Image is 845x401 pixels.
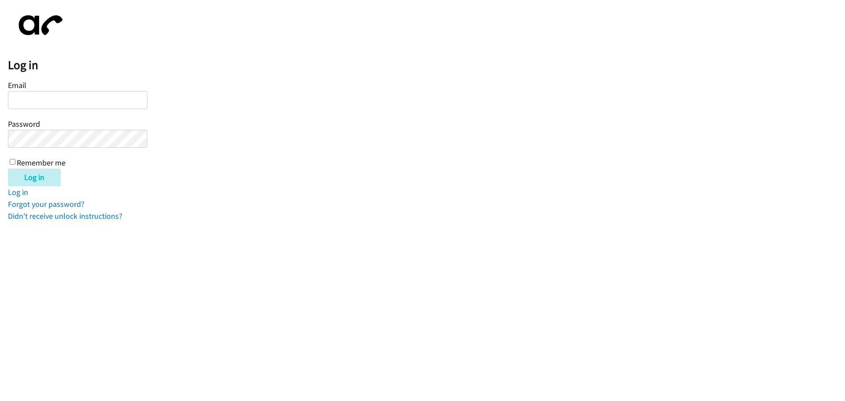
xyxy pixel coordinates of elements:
[8,8,70,43] img: aphone-8a226864a2ddd6a5e75d1ebefc011f4aa8f32683c2d82f3fb0802fe031f96514.svg
[8,187,28,197] a: Log in
[8,119,40,129] label: Password
[8,80,26,90] label: Email
[8,211,122,221] a: Didn't receive unlock instructions?
[8,58,845,73] h2: Log in
[17,158,66,168] label: Remember me
[8,169,61,186] input: Log in
[8,199,84,209] a: Forgot your password?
